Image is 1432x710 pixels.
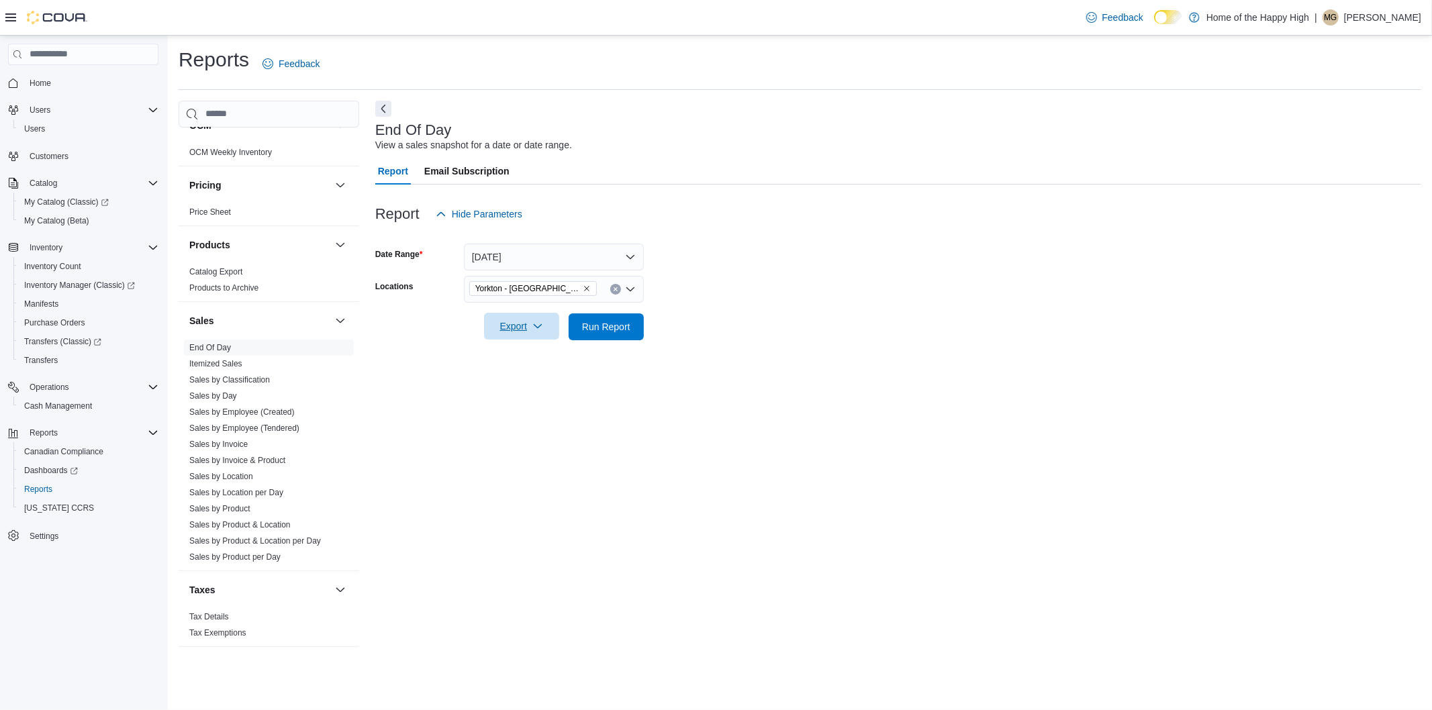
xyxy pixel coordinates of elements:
[13,295,164,313] button: Manifests
[30,531,58,542] span: Settings
[452,207,522,221] span: Hide Parameters
[189,148,272,157] a: OCM Weekly Inventory
[19,334,158,350] span: Transfers (Classic)
[189,179,221,192] h3: Pricing
[19,352,63,368] a: Transfers
[179,340,359,570] div: Sales
[179,46,249,73] h1: Reports
[24,527,158,544] span: Settings
[19,194,114,210] a: My Catalog (Classic)
[492,313,551,340] span: Export
[3,101,164,119] button: Users
[19,462,158,478] span: Dashboards
[24,503,94,513] span: [US_STATE] CCRS
[19,481,58,497] a: Reports
[1102,11,1143,24] span: Feedback
[19,213,95,229] a: My Catalog (Beta)
[19,258,158,274] span: Inventory Count
[610,284,621,295] button: Clear input
[189,238,330,252] button: Products
[13,397,164,415] button: Cash Management
[582,320,630,334] span: Run Report
[19,481,158,497] span: Reports
[3,174,164,193] button: Catalog
[189,519,291,530] span: Sales by Product & Location
[13,313,164,332] button: Purchase Orders
[189,283,258,293] a: Products to Archive
[189,520,291,529] a: Sales by Product & Location
[24,261,81,272] span: Inventory Count
[332,237,348,253] button: Products
[189,407,295,417] a: Sales by Employee (Created)
[424,158,510,185] span: Email Subscription
[24,379,75,395] button: Operations
[3,525,164,545] button: Settings
[19,398,158,414] span: Cash Management
[13,332,164,351] a: Transfers (Classic)
[24,336,101,347] span: Transfers (Classic)
[484,313,559,340] button: Export
[189,472,253,481] a: Sales by Location
[375,249,423,260] label: Date Range
[19,462,83,478] a: Dashboards
[189,552,281,562] a: Sales by Product per Day
[1323,9,1339,26] div: Machaela Gardner
[19,194,158,210] span: My Catalog (Classic)
[24,102,56,118] button: Users
[24,240,158,256] span: Inventory
[19,296,64,312] a: Manifests
[24,425,158,441] span: Reports
[24,355,58,366] span: Transfers
[13,211,164,230] button: My Catalog (Beta)
[24,102,158,118] span: Users
[189,375,270,385] a: Sales by Classification
[19,296,158,312] span: Manifests
[189,627,246,638] span: Tax Exemptions
[189,238,230,252] h3: Products
[13,499,164,517] button: [US_STATE] CCRS
[19,258,87,274] a: Inventory Count
[189,179,330,192] button: Pricing
[24,148,74,164] a: Customers
[24,528,64,544] a: Settings
[189,266,242,277] span: Catalog Export
[179,204,359,225] div: Pricing
[189,314,214,327] h3: Sales
[189,342,231,353] span: End Of Day
[19,334,107,350] a: Transfers (Classic)
[13,461,164,480] a: Dashboards
[24,317,85,328] span: Purchase Orders
[27,11,87,24] img: Cova
[464,244,644,270] button: [DATE]
[13,257,164,276] button: Inventory Count
[19,315,91,331] a: Purchase Orders
[24,465,78,476] span: Dashboards
[475,282,580,295] span: Yorkton - [GEOGRAPHIC_DATA] - Fire & Flower
[189,487,283,498] span: Sales by Location per Day
[189,455,285,466] span: Sales by Invoice & Product
[189,423,299,434] span: Sales by Employee (Tendered)
[19,500,158,516] span: Washington CCRS
[189,391,237,401] span: Sales by Day
[24,484,52,495] span: Reports
[189,504,250,513] a: Sales by Product
[24,175,62,191] button: Catalog
[19,444,109,460] a: Canadian Compliance
[24,123,45,134] span: Users
[189,147,272,158] span: OCM Weekly Inventory
[19,121,50,137] a: Users
[189,267,242,276] a: Catalog Export
[375,101,391,117] button: Next
[3,238,164,257] button: Inventory
[189,488,283,497] a: Sales by Location per Day
[189,207,231,217] a: Price Sheet
[30,151,68,162] span: Customers
[24,148,158,164] span: Customers
[332,177,348,193] button: Pricing
[19,121,158,137] span: Users
[3,146,164,166] button: Customers
[189,439,248,450] span: Sales by Invoice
